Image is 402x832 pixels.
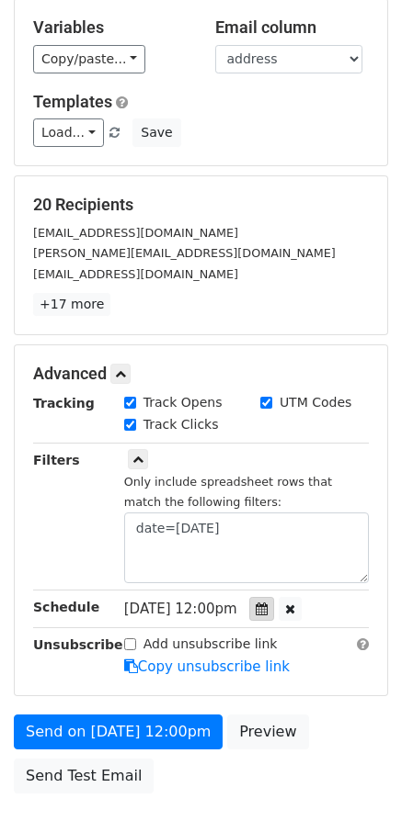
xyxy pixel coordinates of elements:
label: Track Clicks [144,415,219,434]
strong: Tracking [33,396,95,410]
a: Load... [33,118,104,147]
span: [DATE] 12:00pm [124,601,237,617]
small: [EMAIL_ADDRESS][DOMAIN_NAME] [33,267,238,281]
h5: Advanced [33,364,369,384]
iframe: Chat Widget [310,744,402,832]
small: Only include spreadsheet rows that match the following filters: [124,475,332,510]
a: Copy unsubscribe link [124,658,290,675]
a: Send Test Email [14,759,154,793]
small: [EMAIL_ADDRESS][DOMAIN_NAME] [33,226,238,240]
a: +17 more [33,293,110,316]
h5: Email column [215,17,370,38]
strong: Unsubscribe [33,637,123,652]
a: Send on [DATE] 12:00pm [14,714,223,749]
h5: Variables [33,17,188,38]
a: Copy/paste... [33,45,145,73]
strong: Schedule [33,600,99,614]
strong: Filters [33,453,80,467]
h5: 20 Recipients [33,195,369,215]
a: Preview [227,714,308,749]
label: Add unsubscribe link [144,635,278,654]
a: Templates [33,92,112,111]
div: 聊天小组件 [310,744,402,832]
label: UTM Codes [280,393,351,412]
small: [PERSON_NAME][EMAIL_ADDRESS][DOMAIN_NAME] [33,246,336,260]
label: Track Opens [144,393,223,412]
button: Save [132,118,180,147]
